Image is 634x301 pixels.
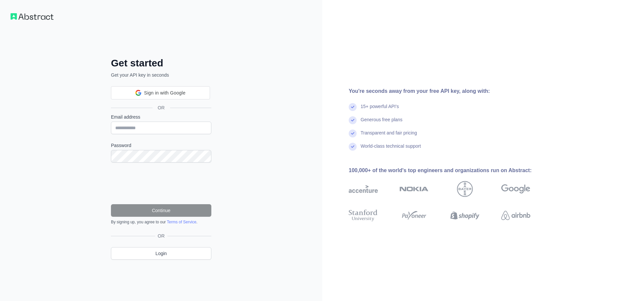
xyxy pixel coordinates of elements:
img: check mark [349,130,357,137]
label: Email address [111,114,211,120]
img: check mark [349,103,357,111]
img: Workflow [11,13,53,20]
p: Get your API key in seconds [111,72,211,78]
label: Password [111,142,211,149]
h2: Get started [111,57,211,69]
img: stanford university [349,208,378,223]
div: Sign in with Google [111,86,210,99]
div: You're seconds away from your free API key, along with: [349,87,551,95]
span: OR [155,233,167,239]
span: OR [153,104,170,111]
div: Transparent and fair pricing [361,130,417,143]
div: Generous free plans [361,116,403,130]
img: bayer [457,181,473,197]
img: shopify [450,208,479,223]
iframe: reCAPTCHA [111,170,211,196]
div: 15+ powerful API's [361,103,399,116]
img: airbnb [501,208,530,223]
img: accenture [349,181,378,197]
button: Continue [111,204,211,217]
img: nokia [400,181,429,197]
img: check mark [349,143,357,151]
img: payoneer [400,208,429,223]
a: Login [111,247,211,260]
a: Terms of Service [167,220,196,224]
img: check mark [349,116,357,124]
div: 100,000+ of the world's top engineers and organizations run on Abstract: [349,167,551,174]
div: World-class technical support [361,143,421,156]
div: By signing up, you agree to our . [111,219,211,225]
span: Sign in with Google [144,90,185,96]
img: google [501,181,530,197]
